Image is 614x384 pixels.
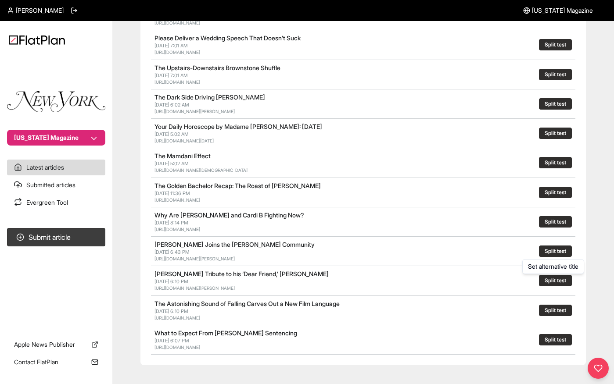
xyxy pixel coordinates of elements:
[539,39,572,50] button: Split test
[154,220,188,226] span: [DATE] 8:14 PM
[539,305,572,316] button: Split test
[154,249,190,255] span: [DATE] 6:43 PM
[154,72,188,78] span: [DATE] 7:01 AM
[154,278,188,284] span: [DATE] 6:10 PM
[154,50,200,55] a: [URL][DOMAIN_NAME]
[9,35,65,45] img: Logo
[154,227,200,232] a: [URL][DOMAIN_NAME]
[16,6,64,15] span: [PERSON_NAME]
[154,109,235,114] a: [URL][DOMAIN_NAME][PERSON_NAME]
[154,270,329,277] a: [PERSON_NAME] Tribute to his ‘Dear Friend,’ [PERSON_NAME]
[154,20,200,25] a: [URL][DOMAIN_NAME]
[539,216,572,228] button: Split test
[154,160,189,167] span: [DATE] 5:02 AM
[154,308,188,314] span: [DATE] 6:10 PM
[539,275,572,286] button: Split test
[539,187,572,198] button: Split test
[539,157,572,168] button: Split test
[539,128,572,139] button: Split test
[154,123,322,130] a: Your Daily Horoscope by Madame [PERSON_NAME]: [DATE]
[154,93,265,101] a: The Dark Side Driving [PERSON_NAME]
[154,79,200,85] a: [URL][DOMAIN_NAME]
[154,241,315,248] a: [PERSON_NAME] Joins the [PERSON_NAME] Community
[7,91,105,112] img: Publication Logo
[154,345,200,350] a: [URL][DOMAIN_NAME]
[7,160,105,175] a: Latest articles
[7,177,105,193] a: Submitted articles
[154,256,235,261] a: [URL][DOMAIN_NAME][PERSON_NAME]
[539,245,572,257] button: Split test
[154,197,200,203] a: [URL][DOMAIN_NAME]
[154,300,340,307] a: The Astonishing Sound of Falling Carves Out a New Film Language
[154,167,248,173] a: [URL][DOMAIN_NAME][DEMOGRAPHIC_DATA]
[7,195,105,210] a: Evergreen Tool
[154,329,297,337] a: What to Expect From [PERSON_NAME] Sentencing
[154,211,304,219] a: Why Are [PERSON_NAME] and Cardi B Fighting Now?
[154,131,189,137] span: [DATE] 5:02 AM
[154,64,280,71] a: The Upstairs-Downstairs Brownstone Shuffle
[154,34,301,42] a: Please Deliver a Wedding Speech That Doesn’t Suck
[532,6,593,15] span: [US_STATE] Magazine
[539,334,572,345] button: Split test
[539,69,572,80] button: Split test
[154,152,211,160] a: The Mamdani Effect
[522,259,584,274] div: Set alternative title
[154,285,235,291] a: [URL][DOMAIN_NAME][PERSON_NAME]
[539,98,572,110] button: Split test
[154,315,200,320] a: [URL][DOMAIN_NAME]
[154,190,190,196] span: [DATE] 11:36 PM
[7,337,105,352] a: Apple News Publisher
[7,6,64,15] a: [PERSON_NAME]
[154,138,214,143] a: [URL][DOMAIN_NAME][DATE]
[154,102,189,108] span: [DATE] 6:02 AM
[7,130,105,146] button: [US_STATE] Magazine
[154,338,189,344] span: [DATE] 6:07 PM
[154,182,321,189] a: The Golden Bachelor Recap: The Roast of [PERSON_NAME]
[154,43,188,49] span: [DATE] 7:01 AM
[7,228,105,246] button: Submit article
[7,354,105,370] a: Contact FlatPlan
